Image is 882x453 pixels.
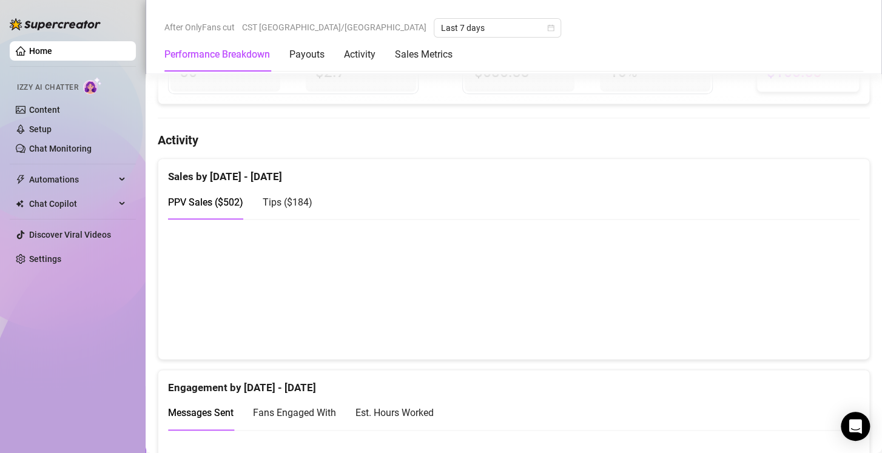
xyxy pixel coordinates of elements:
div: Engagement by [DATE] - [DATE] [168,370,860,396]
span: Izzy AI Chatter [17,82,78,93]
span: thunderbolt [16,175,25,184]
div: Sales Metrics [395,47,453,62]
span: After OnlyFans cut [164,18,235,36]
div: Performance Breakdown [164,47,270,62]
a: Content [29,105,60,115]
img: AI Chatter [83,77,102,95]
span: CST [GEOGRAPHIC_DATA]/[GEOGRAPHIC_DATA] [242,18,426,36]
span: Chat Copilot [29,194,115,213]
a: Chat Monitoring [29,144,92,153]
a: Discover Viral Videos [29,230,111,240]
div: Sales by [DATE] - [DATE] [168,159,860,185]
span: PPV Sales ( $502 ) [168,196,243,208]
a: Settings [29,254,61,264]
span: Messages Sent [168,407,234,418]
span: Fans Engaged With [253,407,336,418]
a: Setup [29,124,52,134]
span: Tips ( $184 ) [263,196,312,208]
img: logo-BBDzfeDw.svg [10,18,101,30]
a: Home [29,46,52,56]
span: Automations [29,170,115,189]
span: Last 7 days [441,19,554,37]
div: Est. Hours Worked [355,405,434,420]
div: Open Intercom Messenger [841,412,870,441]
img: Chat Copilot [16,200,24,208]
div: Payouts [289,47,325,62]
h4: Activity [158,132,870,149]
div: Activity [344,47,375,62]
span: calendar [547,24,554,32]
